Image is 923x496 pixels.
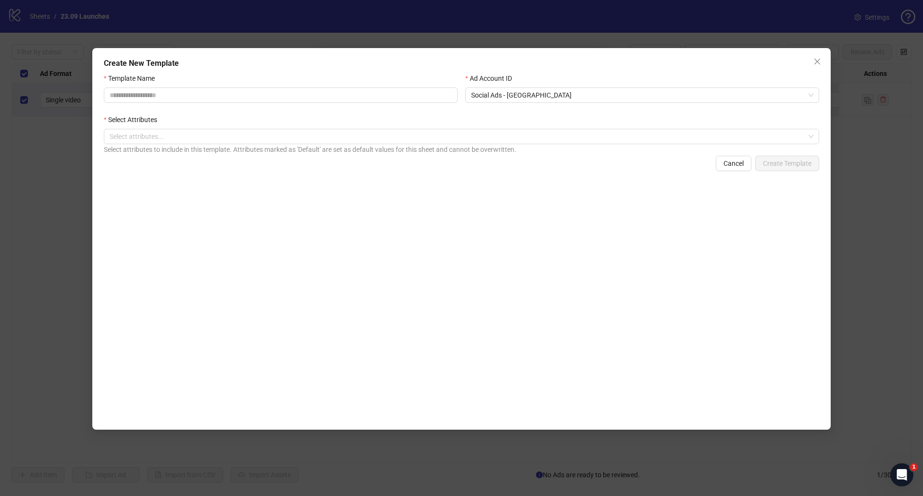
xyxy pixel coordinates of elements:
[25,25,109,33] div: Domaine: [DOMAIN_NAME]
[120,57,147,63] div: Mots-clés
[104,114,163,125] label: Select Attributes
[104,58,819,69] div: Create New Template
[890,463,913,486] iframe: Intercom live chat
[755,156,819,171] button: Create Template
[471,88,813,102] span: Social Ads - Gorjana
[723,160,744,167] span: Cancel
[15,25,23,33] img: website_grey.svg
[910,463,918,471] span: 1
[716,156,751,171] button: Cancel
[15,15,23,23] img: logo_orange.svg
[109,56,117,63] img: tab_keywords_by_traffic_grey.svg
[39,56,47,63] img: tab_domain_overview_orange.svg
[465,73,518,84] label: Ad Account ID
[813,58,821,65] span: close
[104,73,161,84] label: Template Name
[810,54,825,69] button: Close
[27,15,47,23] div: v 4.0.25
[104,144,819,155] div: Select attributes to include in this template. Attributes marked as 'Default' are set as default ...
[104,87,458,103] input: Template Name
[50,57,74,63] div: Domaine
